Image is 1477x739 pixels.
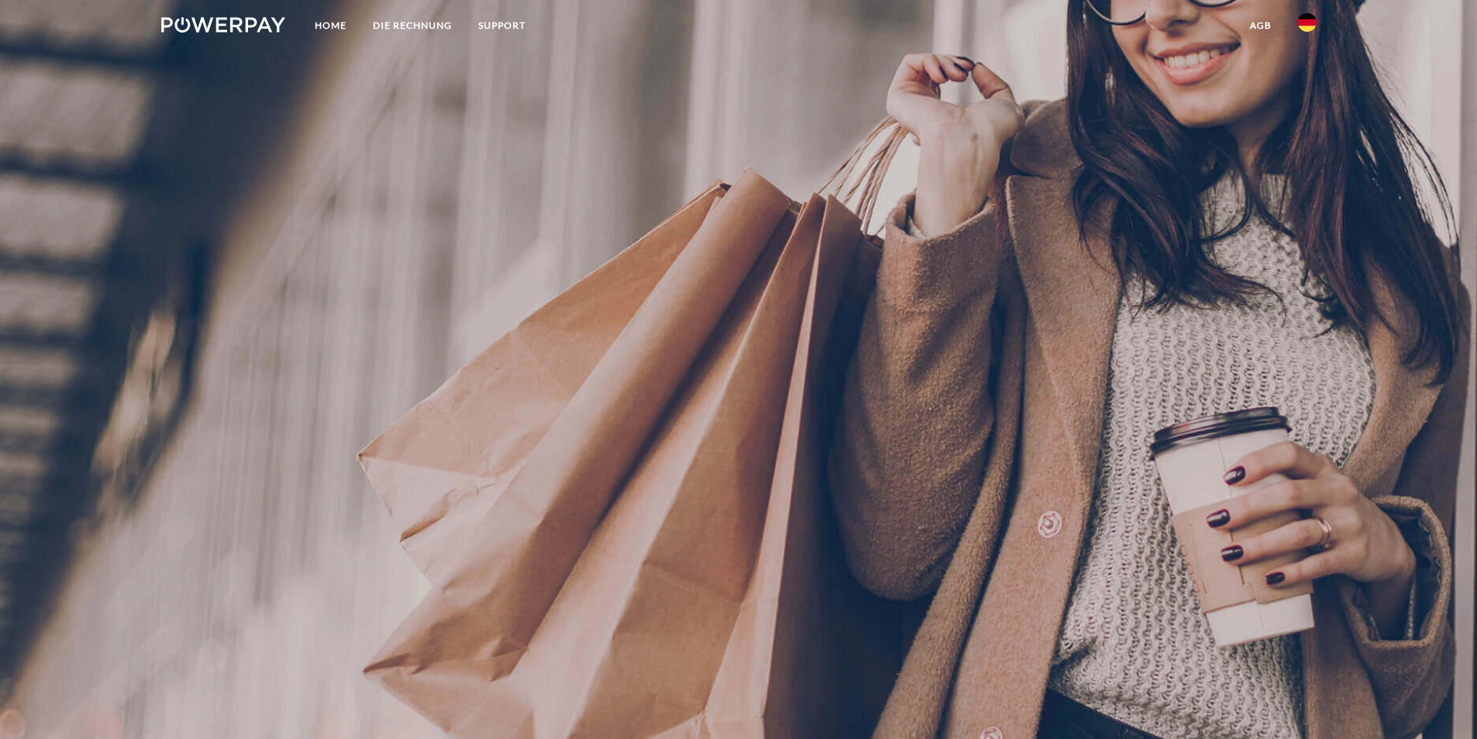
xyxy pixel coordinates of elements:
[360,12,465,40] a: DIE RECHNUNG
[1298,13,1317,32] img: de
[161,17,286,33] img: logo-powerpay-white.svg
[1237,12,1285,40] a: agb
[302,12,360,40] a: Home
[465,12,539,40] a: SUPPORT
